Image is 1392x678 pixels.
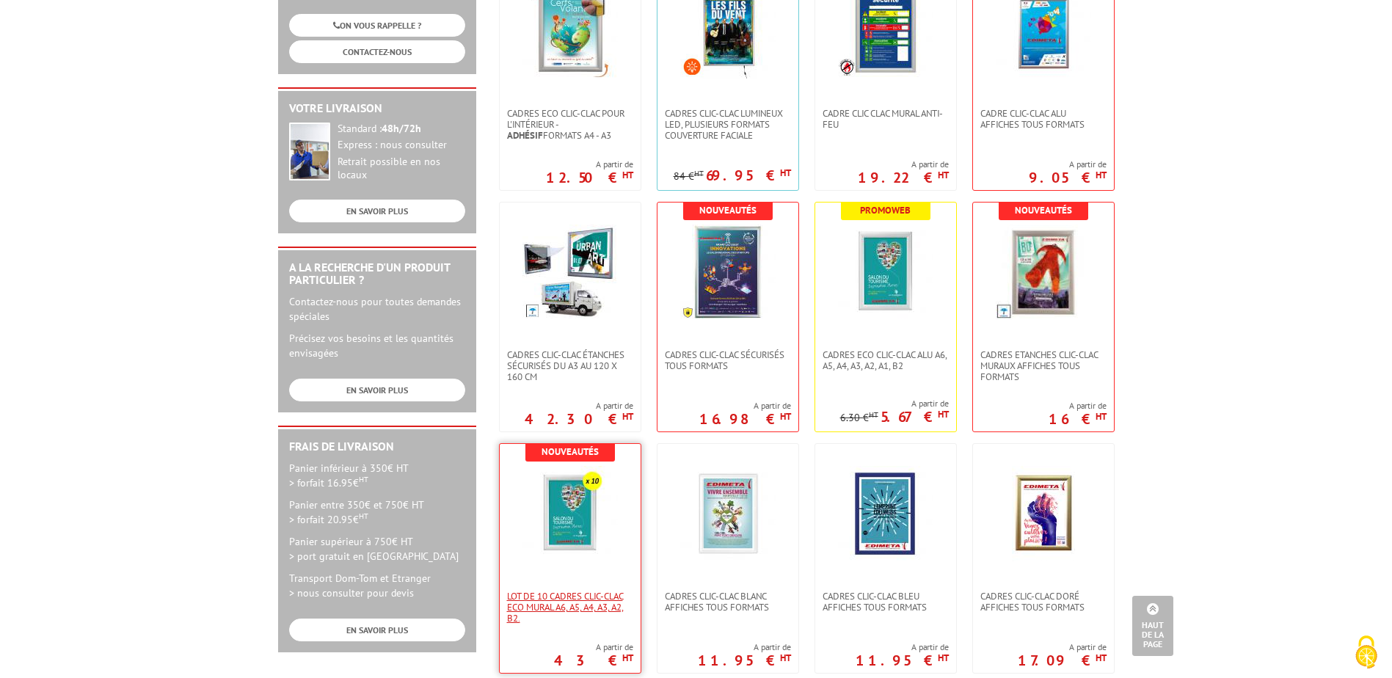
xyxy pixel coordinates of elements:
a: Haut de la page [1132,596,1173,656]
span: Cadre Clic-Clac Alu affiches tous formats [980,108,1107,130]
a: Cadres Eco Clic-Clac pour l'intérieur -Adhésifformats A4 - A3 [500,108,641,141]
span: A partir de [698,641,791,653]
img: Cadres Clic-Clac Étanches Sécurisés du A3 au 120 x 160 cm [522,225,618,320]
p: Précisez vos besoins et les quantités envisagées [289,331,465,360]
span: Cadre CLIC CLAC Mural ANTI-FEU [823,108,949,130]
a: EN SAVOIR PLUS [289,619,465,641]
img: Cadres clic-clac bleu affiches tous formats [838,466,933,561]
sup: HT [359,474,368,484]
p: 9.05 € [1029,173,1107,182]
p: 42.30 € [525,415,633,423]
span: A partir de [699,400,791,412]
div: Standard : [338,123,465,136]
h2: Frais de Livraison [289,440,465,453]
a: Cadres clic-clac doré affiches tous formats [973,591,1114,613]
a: Lot de 10 cadres Clic-Clac Eco mural A6, A5, A4, A3, A2, B2. [500,591,641,624]
b: Nouveautés [1015,204,1072,216]
span: A partir de [1049,400,1107,412]
span: A partir de [525,400,633,412]
b: Nouveautés [542,445,599,458]
a: EN SAVOIR PLUS [289,200,465,222]
sup: HT [1096,410,1107,423]
p: Panier inférieur à 350€ HT [289,461,465,490]
sup: HT [938,169,949,181]
sup: HT [622,410,633,423]
p: 6.30 € [840,412,878,423]
a: Cadres Eco Clic-Clac alu A6, A5, A4, A3, A2, A1, B2 [815,349,956,371]
span: Cadres clic-clac doré affiches tous formats [980,591,1107,613]
a: ON VOUS RAPPELLE ? [289,14,465,37]
span: Cadres Clic-Clac lumineux LED, plusieurs formats couverture faciale [665,108,791,141]
h2: Votre livraison [289,102,465,115]
div: Retrait possible en nos locaux [338,156,465,182]
sup: HT [780,167,791,179]
a: CONTACTEZ-NOUS [289,40,465,63]
a: Cadres Clic-Clac lumineux LED, plusieurs formats couverture faciale [657,108,798,141]
span: Cadres Clic-Clac Étanches Sécurisés du A3 au 120 x 160 cm [507,349,633,382]
p: 16 € [1049,415,1107,423]
img: Cadres Eco Clic-Clac alu A6, A5, A4, A3, A2, A1, B2 [838,225,933,320]
span: > nous consulter pour devis [289,586,414,599]
strong: 48h/72h [382,122,421,135]
a: EN SAVOIR PLUS [289,379,465,401]
sup: HT [1096,169,1107,181]
p: Contactez-nous pour toutes demandes spéciales [289,294,465,324]
sup: HT [780,652,791,664]
sup: HT [938,408,949,420]
img: widget-livraison.jpg [289,123,330,181]
span: A partir de [858,158,949,170]
span: Cadres Eco Clic-Clac alu A6, A5, A4, A3, A2, A1, B2 [823,349,949,371]
p: 16.98 € [699,415,791,423]
span: A partir de [1029,158,1107,170]
sup: HT [1096,652,1107,664]
span: Cadres clic-clac bleu affiches tous formats [823,591,949,613]
a: Cadres clic-clac bleu affiches tous formats [815,591,956,613]
span: > port gratuit en [GEOGRAPHIC_DATA] [289,550,459,563]
span: Cadres Etanches Clic-Clac muraux affiches tous formats [980,349,1107,382]
sup: HT [869,409,878,420]
img: Cookies (fenêtre modale) [1348,634,1385,671]
p: 43 € [554,656,633,665]
p: 19.22 € [858,173,949,182]
button: Cookies (fenêtre modale) [1341,628,1392,678]
p: Panier entre 350€ et 750€ HT [289,497,465,527]
h2: A la recherche d'un produit particulier ? [289,261,465,287]
p: 5.67 € [881,412,949,421]
img: Cadres Etanches Clic-Clac muraux affiches tous formats [996,225,1091,320]
p: 12.50 € [546,173,633,182]
span: Lot de 10 cadres Clic-Clac Eco mural A6, A5, A4, A3, A2, B2. [507,591,633,624]
sup: HT [622,652,633,664]
span: A partir de [856,641,949,653]
a: Cadres Etanches Clic-Clac muraux affiches tous formats [973,349,1114,382]
p: Transport Dom-Tom et Etranger [289,571,465,600]
span: A partir de [554,641,633,653]
img: Cadres clic-clac blanc affiches tous formats [680,466,776,561]
p: 11.95 € [856,656,949,665]
a: Cadres Clic-Clac Sécurisés Tous formats [657,349,798,371]
p: Panier supérieur à 750€ HT [289,534,465,564]
span: A partir de [1018,641,1107,653]
b: Nouveautés [699,204,757,216]
sup: HT [694,168,704,178]
img: Cadres clic-clac doré affiches tous formats [1012,466,1075,561]
div: Express : nous consulter [338,139,465,152]
sup: HT [780,410,791,423]
span: > forfait 16.95€ [289,476,368,489]
span: Cadres Clic-Clac Sécurisés Tous formats [665,349,791,371]
span: A partir de [840,398,949,409]
a: Cadre Clic-Clac Alu affiches tous formats [973,108,1114,130]
strong: Adhésif [507,129,543,142]
img: Cadres Clic-Clac Sécurisés Tous formats [680,225,776,320]
p: 17.09 € [1018,656,1107,665]
span: > forfait 20.95€ [289,513,368,526]
span: Cadres clic-clac blanc affiches tous formats [665,591,791,613]
a: Cadre CLIC CLAC Mural ANTI-FEU [815,108,956,130]
sup: HT [938,652,949,664]
sup: HT [359,511,368,521]
span: A partir de [546,158,633,170]
p: 11.95 € [698,656,791,665]
a: Cadres Clic-Clac Étanches Sécurisés du A3 au 120 x 160 cm [500,349,641,382]
span: Cadres Eco Clic-Clac pour l'intérieur - formats A4 - A3 [507,108,633,141]
p: 84 € [674,171,704,182]
b: Promoweb [860,204,911,216]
